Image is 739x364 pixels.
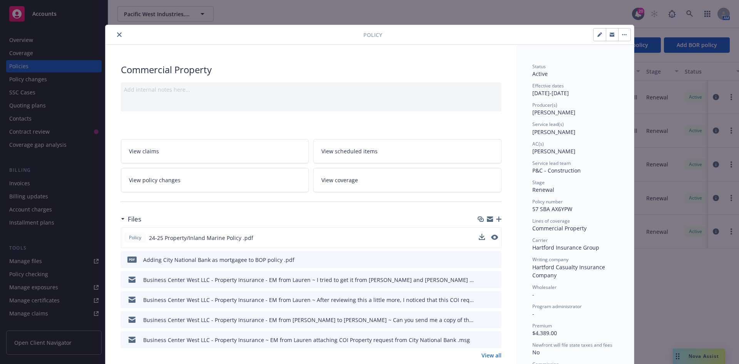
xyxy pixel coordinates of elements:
[532,148,575,155] span: [PERSON_NAME]
[479,234,485,242] button: download file
[479,234,485,240] button: download file
[128,214,141,224] h3: Files
[491,234,498,242] button: preview file
[492,336,498,344] button: preview file
[532,291,534,298] span: -
[532,310,534,317] span: -
[532,263,607,279] span: Hartford Casualty Insurance Company
[129,147,159,155] span: View claims
[149,234,253,242] span: 24-25 Property/Inland Marine Policy .pdf
[532,121,564,127] span: Service lead(s)
[532,128,575,136] span: [PERSON_NAME]
[321,176,358,184] span: View coverage
[143,296,476,304] div: Business Center West LLC - Property Insurance - EM from Lauren ~ After reviewing this a little mo...
[127,234,143,241] span: Policy
[121,214,141,224] div: Files
[532,342,612,348] span: Newfront will file state taxes and fees
[127,257,137,262] span: pdf
[479,296,485,304] button: download file
[143,276,476,284] div: Business Center West LLC - Property Insurance - EM from Lauren ~ I tried to get it from [PERSON_N...
[479,336,485,344] button: download file
[121,139,309,163] a: View claims
[532,205,572,213] span: 57 SBA AX6YPW
[492,256,498,264] button: preview file
[532,303,582,310] span: Program administrator
[532,141,544,147] span: AC(s)
[129,176,181,184] span: View policy changes
[491,235,498,240] button: preview file
[532,167,581,174] span: P&C - Construction
[532,82,619,97] div: [DATE] - [DATE]
[532,256,568,263] span: Writing company
[532,224,619,232] div: Commercial Property
[532,218,570,224] span: Lines of coverage
[313,139,502,163] a: View scheduled items
[532,329,557,337] span: $4,389.00
[363,31,382,39] span: Policy
[143,256,294,264] div: Adding City National Bank as mortgagee to BOP policy .pdf
[482,351,502,359] a: View all
[479,256,485,264] button: download file
[124,86,498,94] div: Add internal notes here...
[532,179,545,186] span: Stage
[143,336,470,344] div: Business Center West LLC - Property Insurance ~ EM from Lauren attaching COI Property request fro...
[492,296,498,304] button: preview file
[321,147,378,155] span: View scheduled items
[143,316,476,324] div: Business Center West LLC - Property Insurance - EM from [PERSON_NAME] to [PERSON_NAME] ~ Can you ...
[532,244,599,251] span: Hartford Insurance Group
[492,276,498,284] button: preview file
[479,316,485,324] button: download file
[492,316,498,324] button: preview file
[115,30,124,39] button: close
[532,70,548,77] span: Active
[532,109,575,116] span: [PERSON_NAME]
[121,168,309,192] a: View policy changes
[532,63,546,70] span: Status
[532,284,557,290] span: Wholesaler
[532,102,557,108] span: Producer(s)
[532,160,571,166] span: Service lead team
[532,349,540,356] span: No
[121,63,502,76] div: Commercial Property
[313,168,502,192] a: View coverage
[532,237,548,243] span: Carrier
[532,82,564,89] span: Effective dates
[532,186,554,193] span: Renewal
[479,276,485,284] button: download file
[532,198,563,205] span: Policy number
[532,322,552,329] span: Premium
